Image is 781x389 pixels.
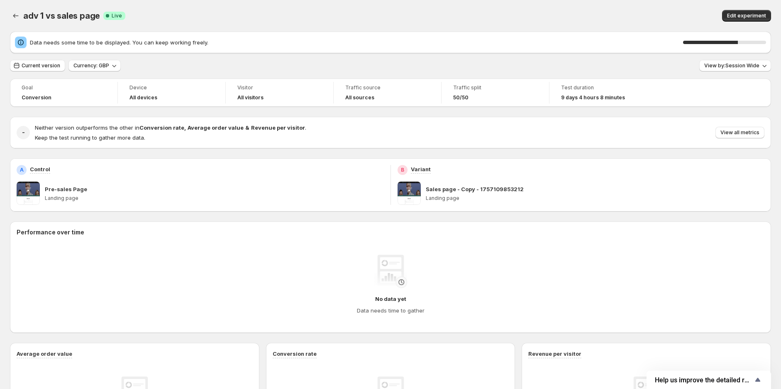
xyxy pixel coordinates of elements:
h4: All devices [129,94,157,101]
img: Pre-sales Page [17,182,40,205]
span: 9 days 4 hours 8 minutes [561,94,625,101]
h4: All visitors [237,94,264,101]
h4: No data yet [375,295,406,303]
button: Currency: GBP [68,60,121,71]
h2: B [401,167,404,173]
span: View all metrics [720,129,759,136]
strong: Conversion rate [139,124,184,131]
button: Show survey - Help us improve the detailed report for A/B campaigns [655,375,763,385]
a: Traffic sourceAll sources [345,84,430,102]
h3: Average order value [17,350,72,358]
h3: Conversion rate [273,350,317,358]
h2: - [22,128,25,137]
span: Traffic split [453,84,537,91]
strong: Revenue per visitor [251,124,305,131]
h2: A [20,167,24,173]
p: Control [30,165,50,173]
strong: Average order value [188,124,244,131]
strong: & [245,124,249,131]
span: 50/50 [453,94,469,101]
span: Visitor [237,84,322,91]
img: Sales page - Copy - 1757109853212 [398,182,421,205]
span: Current version [22,62,60,69]
h3: Revenue per visitor [528,350,581,358]
strong: , [184,124,186,131]
a: VisitorAll visitors [237,84,322,102]
p: Landing page [426,195,765,202]
h4: All sources [345,94,374,101]
p: Landing page [45,195,384,202]
button: Back [10,10,22,22]
button: View by:Session Wide [699,60,771,71]
span: Help us improve the detailed report for A/B campaigns [655,376,753,384]
button: Edit experiment [722,10,771,22]
button: View all metrics [715,127,764,138]
a: DeviceAll devices [129,84,214,102]
a: Traffic split50/50 [453,84,537,102]
span: Data needs some time to be displayed. You can keep working freely. [30,38,683,47]
a: Test duration9 days 4 hours 8 minutes [561,84,646,102]
span: Live [112,12,122,19]
span: Keep the test running to gather more data. [35,134,145,141]
p: Variant [411,165,431,173]
span: Traffic source [345,84,430,91]
button: Current version [10,60,65,71]
span: Test duration [561,84,646,91]
span: Edit experiment [727,12,766,19]
p: Pre-sales Page [45,185,87,193]
span: Device [129,84,214,91]
h4: Data needs time to gather [357,306,425,315]
p: Sales page - Copy - 1757109853212 [426,185,524,193]
span: View by: Session Wide [704,62,759,69]
span: Conversion [22,94,51,101]
h2: Performance over time [17,228,764,236]
span: Neither version outperforms the other in . [35,124,306,131]
a: GoalConversion [22,84,106,102]
img: No data yet [374,255,407,288]
span: adv 1 vs sales page [23,11,100,21]
span: Goal [22,84,106,91]
span: Currency: GBP [73,62,109,69]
